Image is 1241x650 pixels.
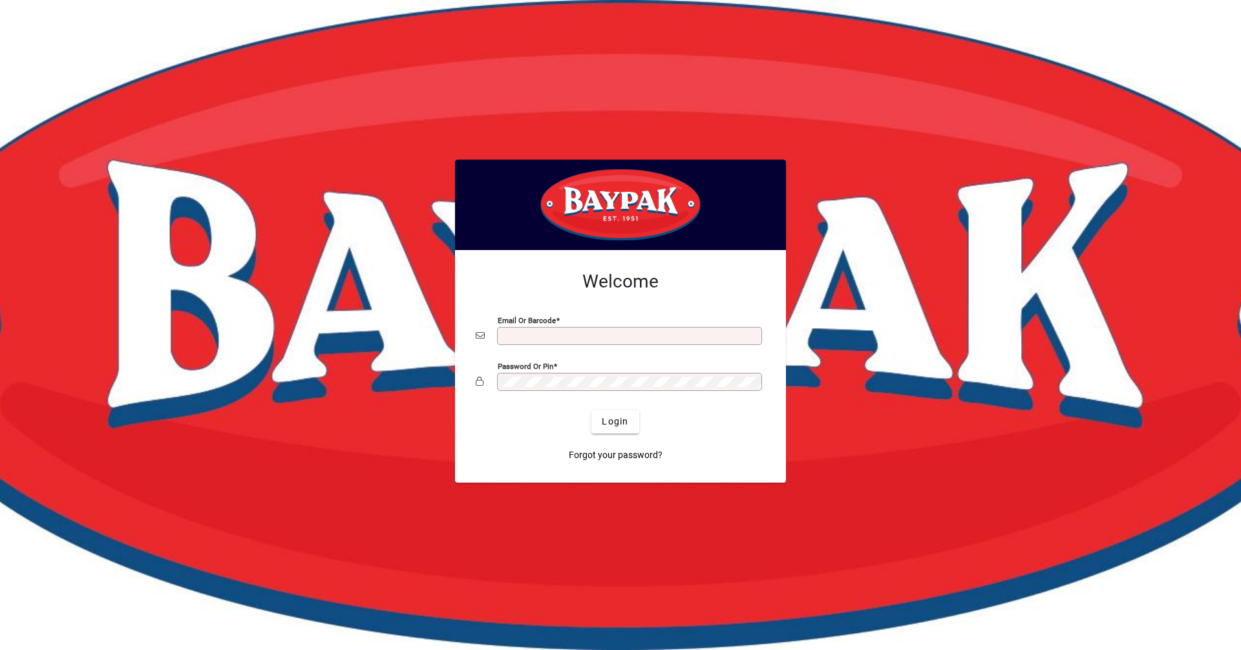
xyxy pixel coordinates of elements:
[569,448,663,462] span: Forgot your password?
[591,410,639,434] button: Login
[602,415,628,428] span: Login
[498,315,556,324] mat-label: Email or Barcode
[476,271,765,293] h2: Welcome
[498,361,553,370] mat-label: Password or Pin
[564,444,668,467] a: Forgot your password?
